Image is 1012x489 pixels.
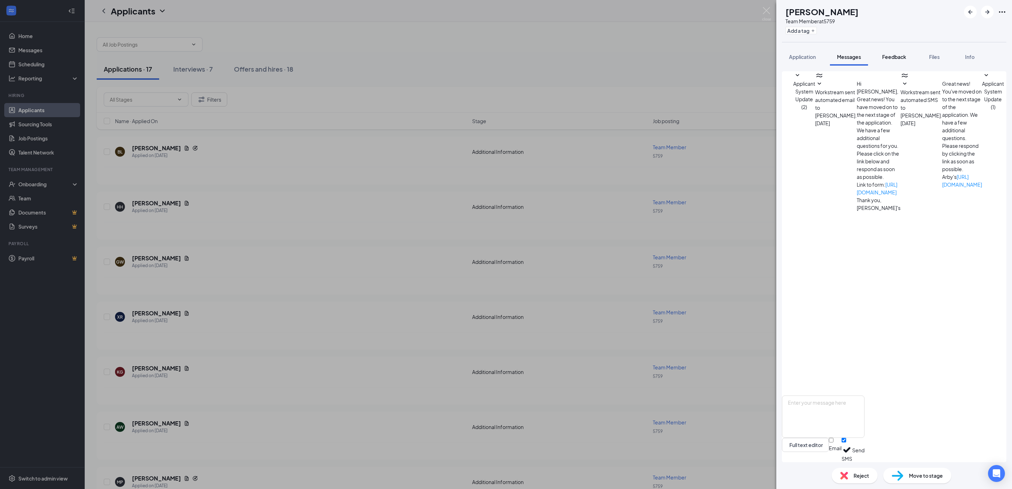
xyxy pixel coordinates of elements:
svg: Plus [811,29,815,33]
button: Full text editorPen [782,438,829,452]
svg: Ellipses [998,8,1006,16]
span: Feedback [882,54,906,60]
span: [DATE] [900,119,915,127]
span: Applicant System Update (2) [793,80,815,110]
span: [DATE] [815,119,830,127]
span: Great news! You've moved on to the next stage of the application. We have a few additional questi... [942,80,982,188]
svg: SmallChevronDown [815,80,824,88]
p: Thank you, [857,196,900,204]
button: ArrowLeftNew [964,6,977,18]
svg: Checkmark [842,445,852,455]
div: SMS [842,455,852,462]
span: Application [789,54,816,60]
div: Open Intercom Messenger [988,465,1005,482]
button: PlusAdd a tag [785,27,817,34]
p: Link to form: [857,181,900,196]
p: Great news! You have moved on to the next stage of the application. [857,95,900,126]
svg: WorkstreamLogo [900,71,909,80]
svg: WorkstreamLogo [815,71,824,80]
input: SMS [842,438,846,442]
a: [URL][DOMAIN_NAME] [942,174,982,188]
span: Workstream sent automated email to [PERSON_NAME]. [815,89,857,119]
svg: SmallChevronDown [982,71,990,80]
svg: ArrowLeftNew [966,8,975,16]
svg: ArrowRight [983,8,992,16]
span: Workstream sent automated SMS to [PERSON_NAME]. [900,89,942,119]
button: ArrowRight [981,6,994,18]
h1: [PERSON_NAME] [785,6,859,18]
p: Hi [PERSON_NAME], [857,80,900,95]
div: Team Member at 5759 [785,18,859,25]
svg: SmallChevronDown [900,80,909,88]
button: SmallChevronDownApplicant System Update (1) [982,71,1004,111]
button: Send [852,438,865,462]
p: [PERSON_NAME]'s [857,204,900,212]
span: Info [965,54,975,60]
span: Move to stage [909,472,943,479]
div: Email [829,445,842,452]
span: Files [929,54,940,60]
svg: SmallChevronDown [793,71,802,80]
span: Messages [837,54,861,60]
span: Reject [854,472,869,479]
span: Applicant System Update (1) [982,80,1004,110]
p: We have a few additional questions for you. Please click on the link below and respond as soon as... [857,126,900,181]
button: SmallChevronDownApplicant System Update (2) [793,71,815,111]
input: Email [829,438,833,442]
